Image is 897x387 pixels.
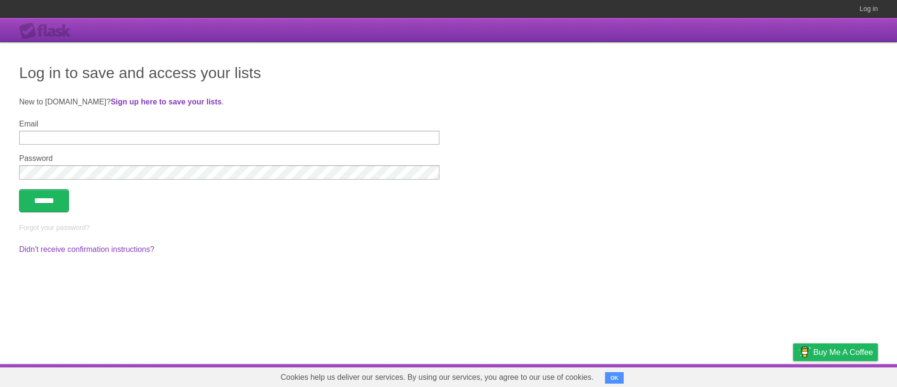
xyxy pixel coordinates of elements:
[19,61,878,84] h1: Log in to save and access your lists
[818,366,878,385] a: Suggest a feature
[19,120,439,128] label: Email
[19,154,439,163] label: Password
[19,245,154,253] a: Didn't receive confirmation instructions?
[666,366,686,385] a: About
[19,23,77,40] div: Flask
[748,366,769,385] a: Terms
[605,372,624,384] button: OK
[19,224,90,231] a: Forgot your password?
[798,344,811,360] img: Buy me a coffee
[781,366,806,385] a: Privacy
[813,344,873,361] span: Buy me a coffee
[111,98,222,106] a: Sign up here to save your lists
[271,368,603,387] span: Cookies help us deliver our services. By using our services, you agree to our use of cookies.
[793,343,878,361] a: Buy me a coffee
[19,96,878,108] p: New to [DOMAIN_NAME]? .
[697,366,736,385] a: Developers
